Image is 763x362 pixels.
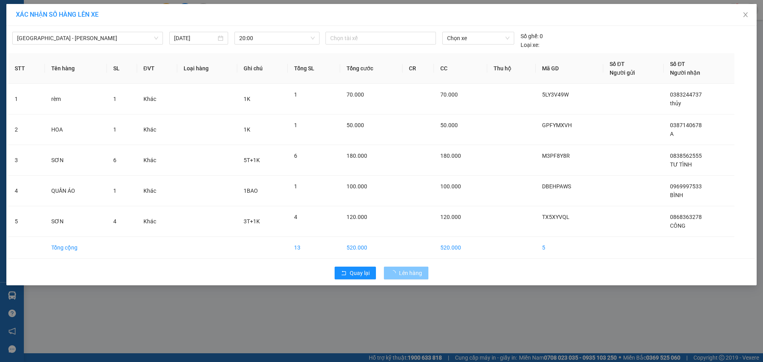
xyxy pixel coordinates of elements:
span: 6 [294,153,297,159]
td: 1 [8,84,45,114]
span: Người gửi [610,70,635,76]
th: Thu hộ [487,53,536,84]
th: Tổng cước [340,53,403,84]
span: TX5XYVQL [542,214,569,220]
div: 0 [521,32,543,41]
th: Mã GD [536,53,603,84]
span: 1K [244,96,250,102]
span: CÔNG [670,223,686,229]
td: Khác [137,206,178,237]
span: 4 [113,218,116,225]
span: Loại xe: [521,41,539,49]
span: 120.000 [347,214,367,220]
span: 5LY3V49W [542,91,569,98]
th: Loại hàng [177,53,237,84]
span: Hà Nội - Quảng Bình [17,32,158,44]
span: 4 [294,214,297,220]
span: M3PF8Y8R [542,153,570,159]
span: 1 [113,188,116,194]
span: Số ĐT [670,61,685,67]
span: Số ĐT [610,61,625,67]
span: close [742,12,749,18]
th: CC [434,53,487,84]
span: Số ghế: [521,32,538,41]
td: 4 [8,176,45,206]
span: 1BAO [244,188,258,194]
span: 20:00 [239,32,315,44]
th: Tổng SL [288,53,340,84]
span: 0387140678 [670,122,702,128]
span: 50.000 [440,122,458,128]
td: Khác [137,114,178,145]
th: STT [8,53,45,84]
span: GPFYMXVH [542,122,572,128]
button: rollbackQuay lại [335,267,376,279]
th: ĐVT [137,53,178,84]
input: 12/08/2025 [174,34,216,43]
span: 0868363278 [670,214,702,220]
span: Lên hàng [399,269,422,277]
span: A [670,131,674,137]
span: 100.000 [440,183,461,190]
td: SƠN [45,145,107,176]
th: Ghi chú [237,53,288,84]
span: 6 [113,157,116,163]
th: SL [107,53,137,84]
span: TƯ TÌNH [670,161,692,168]
td: Khác [137,145,178,176]
span: 50.000 [347,122,364,128]
td: 520.000 [340,237,403,259]
span: 0838562555 [670,153,702,159]
span: 0383244737 [670,91,702,98]
span: 0969997533 [670,183,702,190]
td: 520.000 [434,237,487,259]
th: Tên hàng [45,53,107,84]
td: Khác [137,176,178,206]
span: 100.000 [347,183,367,190]
span: 1 [294,91,297,98]
span: BÌNH [670,192,683,198]
td: 5 [536,237,603,259]
td: HOA [45,114,107,145]
span: 1K [244,126,250,133]
span: 70.000 [347,91,364,98]
span: Người nhận [670,70,700,76]
span: 180.000 [440,153,461,159]
td: SƠN [45,206,107,237]
span: 1 [113,96,116,102]
span: rollback [341,270,347,277]
span: Chọn xe [447,32,509,44]
span: 5T+1K [244,157,260,163]
td: 5 [8,206,45,237]
td: QUẦN ÁO [45,176,107,206]
span: Quay lại [350,269,370,277]
td: Khác [137,84,178,114]
span: XÁC NHẬN SỐ HÀNG LÊN XE [16,11,99,18]
td: 2 [8,114,45,145]
th: CR [403,53,434,84]
span: 180.000 [347,153,367,159]
span: DBEHPAWS [542,183,571,190]
button: Lên hàng [384,267,428,279]
span: thủy [670,100,681,106]
span: 1 [294,122,297,128]
span: 70.000 [440,91,458,98]
span: 3T+1K [244,218,260,225]
td: rèm [45,84,107,114]
span: 1 [294,183,297,190]
td: 3 [8,145,45,176]
span: 1 [113,126,116,133]
td: Tổng cộng [45,237,107,259]
td: 13 [288,237,340,259]
span: 120.000 [440,214,461,220]
button: Close [734,4,757,26]
span: loading [390,270,399,276]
